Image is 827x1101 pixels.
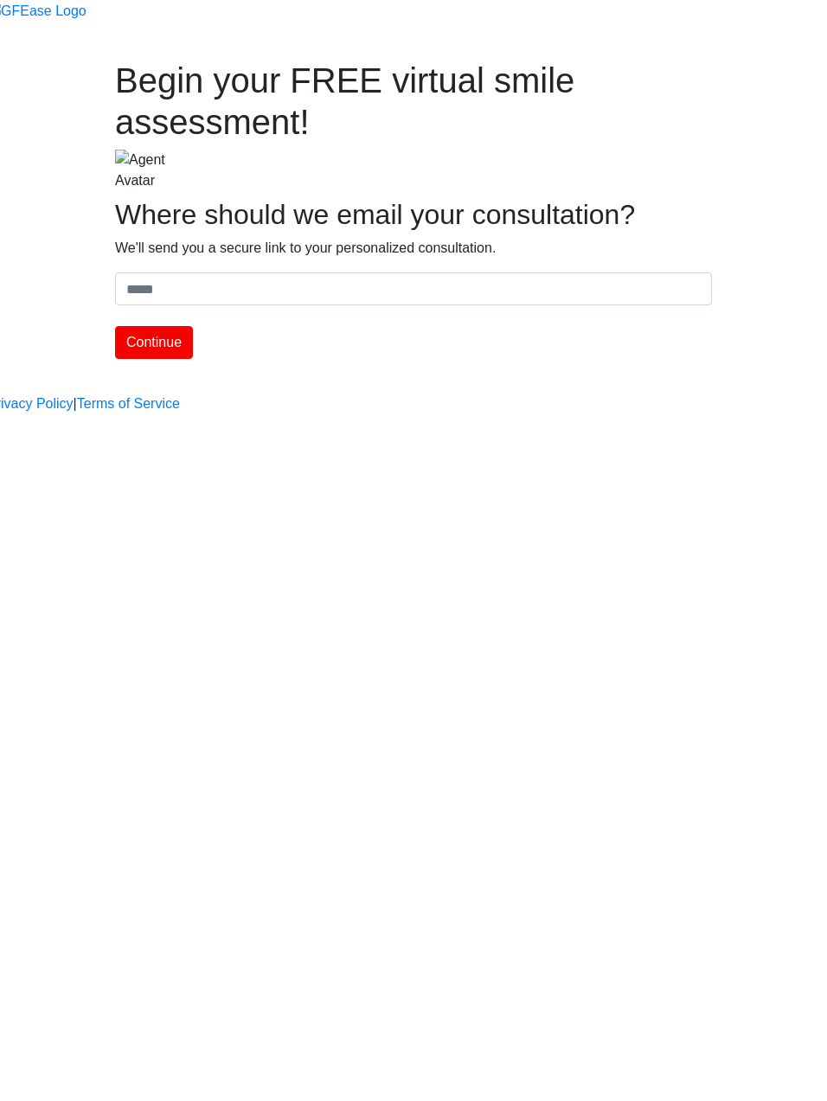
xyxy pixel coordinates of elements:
[115,198,712,231] h2: Where should we email your consultation?
[115,60,712,143] h1: Begin your FREE virtual smile assessment!
[77,394,180,414] a: Terms of Service
[115,150,193,191] img: Agent Avatar
[74,394,77,414] a: |
[115,238,712,259] p: We'll send you a secure link to your personalized consultation.
[115,326,193,359] button: Continue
